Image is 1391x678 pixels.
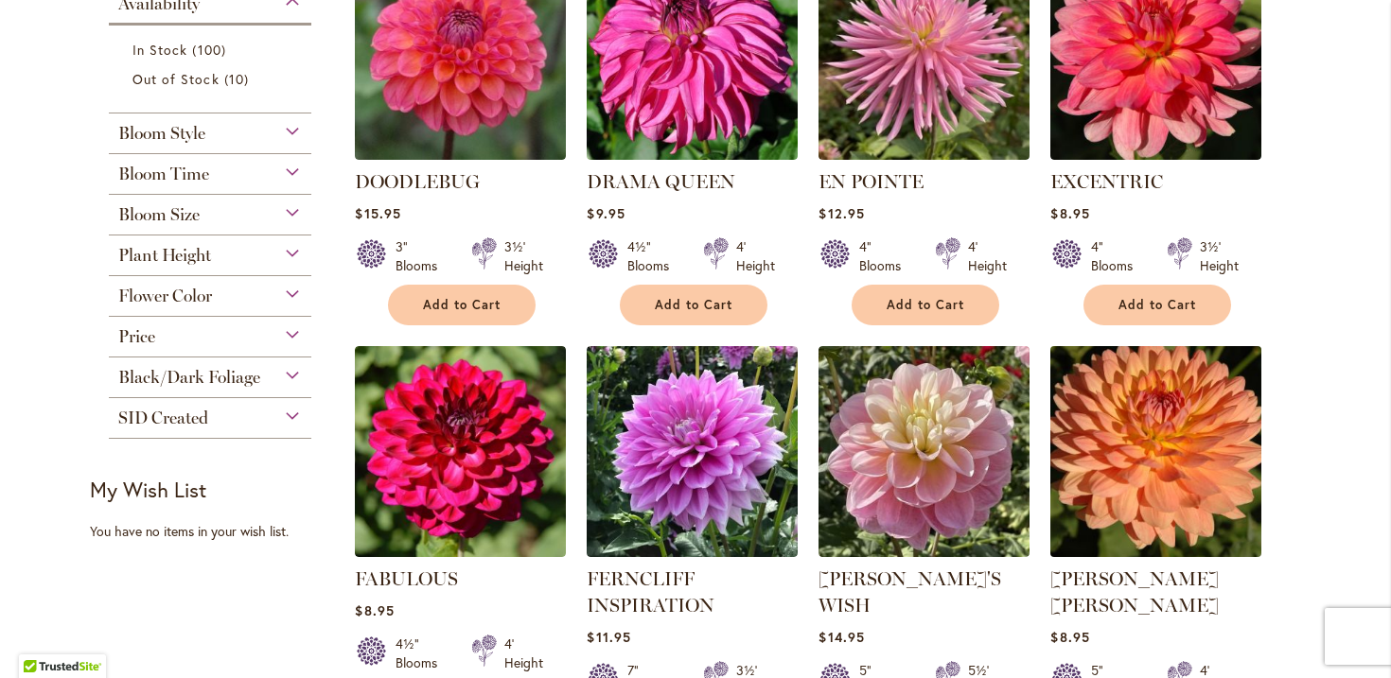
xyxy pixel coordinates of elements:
a: EXCENTRIC [1050,170,1163,193]
a: FABULOUS [355,543,566,561]
div: 4' Height [504,635,543,672]
span: $8.95 [1050,628,1089,646]
span: $12.95 [819,204,864,222]
span: Bloom Size [118,204,200,225]
span: Add to Cart [887,297,964,313]
div: 3½' Height [1200,237,1239,275]
a: Out of Stock 10 [132,69,292,89]
span: Price [118,326,155,347]
span: Add to Cart [423,297,501,313]
a: DOODLEBUG [355,170,480,193]
a: GABRIELLE MARIE [1050,543,1261,561]
div: 4' Height [736,237,775,275]
span: Plant Height [118,245,211,266]
a: DRAMA QUEEN [587,146,798,164]
button: Add to Cart [388,285,536,325]
a: DOODLEBUG [355,146,566,164]
span: Flower Color [118,286,212,306]
span: 100 [192,40,230,60]
span: SID Created [118,408,208,428]
span: Out of Stock [132,70,220,88]
a: Ferncliff Inspiration [587,543,798,561]
a: DRAMA QUEEN [587,170,735,193]
span: Black/Dark Foliage [118,367,260,388]
div: 4" Blooms [859,237,912,275]
a: EN POINTE [819,146,1030,164]
span: $8.95 [1050,204,1089,222]
span: $9.95 [587,204,625,222]
span: 10 [224,69,254,89]
iframe: Launch Accessibility Center [14,611,67,664]
a: [PERSON_NAME] [PERSON_NAME] [1050,567,1219,617]
div: You have no items in your wish list. [90,522,343,541]
a: FERNCLIFF INSPIRATION [587,567,714,617]
span: $14.95 [819,628,864,646]
div: 3½' Height [504,237,543,275]
div: 4½" Blooms [627,237,680,275]
strong: My Wish List [90,476,206,503]
img: GABRIELLE MARIE [1046,340,1267,562]
span: Add to Cart [655,297,732,313]
img: Ferncliff Inspiration [587,346,798,557]
img: Gabbie's Wish [819,346,1030,557]
div: 3" Blooms [396,237,449,275]
a: In Stock 100 [132,40,292,60]
span: In Stock [132,41,187,59]
span: $8.95 [355,601,394,619]
div: 4½" Blooms [396,635,449,672]
a: Gabbie's Wish [819,543,1030,561]
a: EN POINTE [819,170,924,193]
div: 4" Blooms [1091,237,1144,275]
span: Bloom Style [118,123,205,144]
span: $11.95 [587,628,630,646]
a: [PERSON_NAME]'S WISH [819,567,1001,617]
span: Bloom Time [118,164,209,184]
span: Add to Cart [1118,297,1196,313]
span: $15.95 [355,204,400,222]
a: EXCENTRIC [1050,146,1261,164]
button: Add to Cart [852,285,999,325]
button: Add to Cart [1083,285,1231,325]
img: FABULOUS [355,346,566,557]
a: FABULOUS [355,567,458,590]
div: 4' Height [968,237,1007,275]
button: Add to Cart [620,285,767,325]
